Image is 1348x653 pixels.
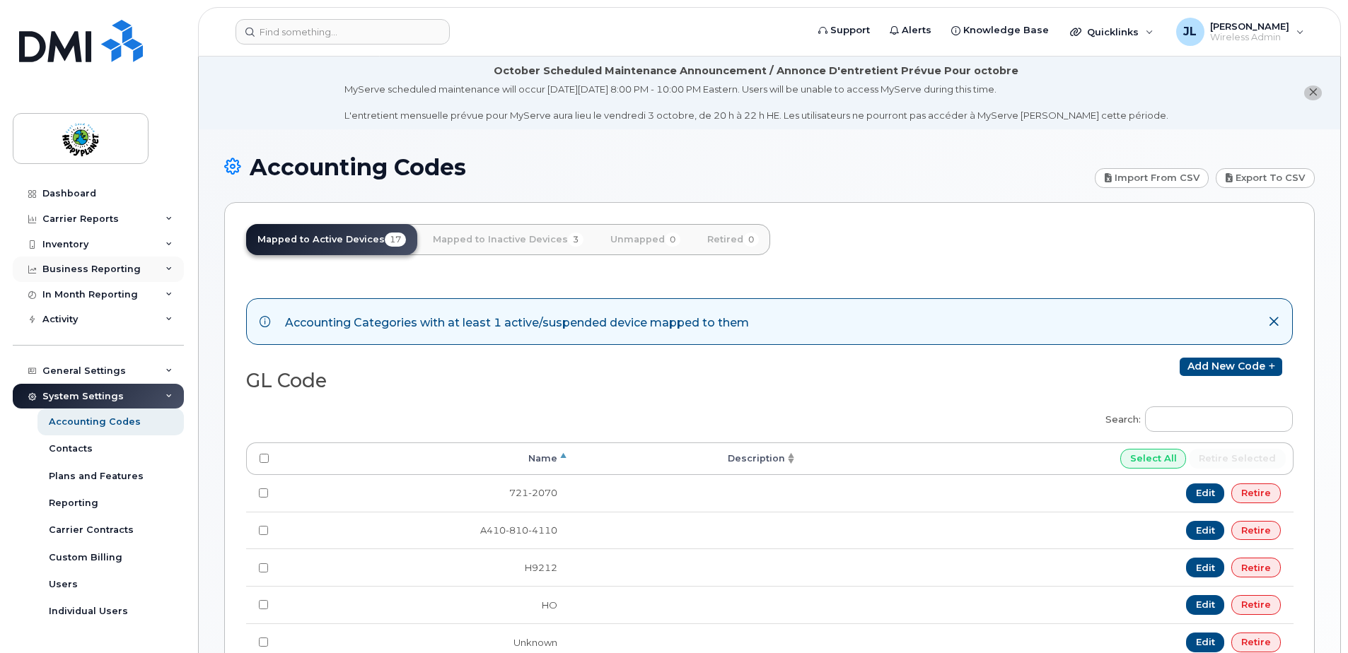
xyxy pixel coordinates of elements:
a: Retire [1231,521,1281,541]
span: 17 [385,233,406,247]
h1: Accounting Codes [224,155,1088,180]
th: Name: activate to sort column descending [281,442,570,475]
h2: GL Code [246,370,758,392]
a: Edit [1186,521,1225,541]
a: Retire [1231,558,1281,577]
span: 0 [743,233,759,247]
a: Export to CSV [1216,168,1315,188]
a: Retire [1231,595,1281,615]
div: October Scheduled Maintenance Announcement / Annonce D'entretient Prévue Pour octobre [494,64,1018,78]
a: Edit [1186,633,1225,652]
div: Accounting Categories with at least 1 active/suspended device mapped to them [285,312,749,331]
a: Retire [1231,633,1281,652]
a: Edit [1186,483,1225,503]
a: Mapped to Active Devices [246,224,417,255]
td: A410-810-4110 [281,512,570,549]
a: Add new code [1180,358,1282,376]
td: 721-2070 [281,475,570,512]
a: Retire [1231,483,1281,503]
th: Description: activate to sort column ascending [570,442,798,475]
a: Import from CSV [1095,168,1209,188]
label: Search: [1096,397,1293,437]
td: H9212 [281,548,570,586]
input: Select All [1120,449,1187,469]
a: Edit [1186,595,1225,615]
a: Unmapped [599,224,692,255]
a: Edit [1186,558,1225,577]
a: Mapped to Inactive Devices [422,224,595,255]
td: HO [281,586,570,623]
div: MyServe scheduled maintenance will occur [DATE][DATE] 8:00 PM - 10:00 PM Eastern. Users will be u... [344,83,1168,122]
button: close notification [1304,86,1322,100]
a: Retired [696,224,770,255]
input: Search: [1145,406,1293,432]
span: 3 [568,233,583,247]
span: 0 [665,233,680,247]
